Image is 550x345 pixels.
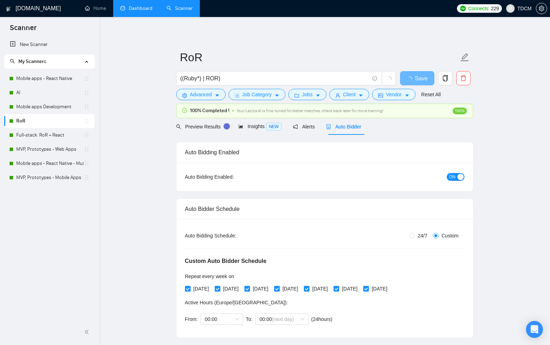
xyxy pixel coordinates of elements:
span: holder [84,132,89,138]
span: setting [536,6,547,11]
li: Mobile apps Development [4,100,94,114]
span: robot [326,124,331,129]
span: caret-down [215,93,220,98]
span: Custom [439,232,461,240]
div: Auto Bidder Schedule [185,199,464,219]
span: NEW [266,123,282,131]
span: [DATE] [280,285,301,293]
span: caret-down [274,93,279,98]
span: Alerts [293,124,315,130]
span: idcard [378,93,383,98]
span: user [508,6,513,11]
span: double-left [84,328,91,335]
button: copy [438,71,452,85]
span: 00:00 [260,314,304,324]
span: Job Category [242,91,272,98]
a: searchScanner [167,5,193,11]
li: RoR [4,114,94,128]
span: Client [343,91,356,98]
button: userClientcaret-down [329,89,370,100]
a: dashboardDashboard [120,5,152,11]
span: caret-down [315,93,320,98]
span: ON [449,173,456,181]
span: notification [293,124,298,129]
h5: Custom Auto Bidder Schedule [185,257,267,265]
li: Mobile apps - React Native [4,71,94,86]
span: holder [84,118,89,124]
span: delete [457,75,470,81]
button: settingAdvancedcaret-down [176,89,226,100]
a: Mobile apps - React Native [16,71,84,86]
span: ( 24 hours) [311,316,332,322]
span: [DATE] [191,285,212,293]
a: Mobile apps - React Native - Music [16,156,84,171]
a: Reset All [421,91,441,98]
a: AI [16,86,84,100]
li: Mobile apps - React Native - Music [4,156,94,171]
span: My Scanners [10,58,46,64]
span: edit [460,53,469,62]
span: caret-down [358,93,363,98]
a: RoR [16,114,84,128]
a: homeHome [85,5,106,11]
span: [DATE] [220,285,242,293]
span: 24/7 [415,232,430,240]
li: AI [4,86,94,100]
span: setting [182,93,187,98]
span: bars [235,93,239,98]
span: info-circle [372,76,377,81]
a: MVP, Prototypes - Web Apps [16,142,84,156]
span: Insights [238,123,282,129]
span: search [176,124,181,129]
span: 100% [453,108,467,114]
span: Auto Bidder [326,124,361,130]
li: MVP, Prototypes - Mobile Apps [4,171,94,185]
span: check-circle [182,108,187,113]
span: 229 [491,5,499,12]
span: From: [185,316,198,322]
span: search [10,59,15,64]
span: To: [246,316,253,322]
span: 00:00 [205,314,239,324]
span: Your Laziza AI is fine-tuned for better matches, check back later for more training! [237,108,383,113]
span: copy [439,75,452,81]
span: Advanced [190,91,212,98]
div: Auto Bidding Enabled: [185,173,278,181]
span: holder [84,76,89,81]
span: [DATE] [250,285,271,293]
a: New Scanner [10,38,89,52]
span: 100% Completed ! [190,107,230,115]
li: Full-stack: RoR + React [4,128,94,142]
img: upwork-logo.png [460,6,466,11]
span: folder [294,93,299,98]
a: MVP, Prototypes - Mobile Apps [16,171,84,185]
input: Search Freelance Jobs... [180,74,369,83]
div: Auto Bidding Schedule: [185,232,278,240]
a: Mobile apps Development [16,100,84,114]
button: setting [536,3,547,14]
span: My Scanners [18,58,46,64]
span: Jobs [302,91,313,98]
input: Scanner name... [180,48,459,66]
span: holder [84,104,89,110]
button: delete [456,71,470,85]
a: Full-stack: RoR + React [16,128,84,142]
button: Save [400,71,434,85]
span: holder [84,175,89,180]
div: Tooltip anchor [224,123,230,130]
button: idcardVendorcaret-down [372,89,415,100]
img: logo [6,3,11,15]
span: Vendor [386,91,401,98]
span: Connects: [468,5,490,12]
button: folderJobscaret-down [288,89,326,100]
span: holder [84,90,89,96]
span: loading [406,76,415,82]
span: [DATE] [309,285,331,293]
span: [DATE] [339,285,360,293]
span: holder [84,161,89,166]
li: New Scanner [4,38,94,52]
span: Active Hours ( Europe/[GEOGRAPHIC_DATA] ): [185,300,288,305]
span: Scanner [4,23,42,38]
button: barsJob Categorycaret-down [228,89,285,100]
span: caret-down [405,93,410,98]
